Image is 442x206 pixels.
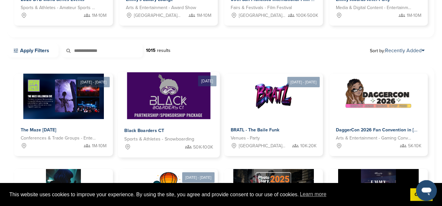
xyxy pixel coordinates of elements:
[21,4,97,11] span: Sports & Athletes - Amateur Sports Leagues
[92,12,106,19] span: 1M-10M
[329,74,428,156] a: Sponsorpitch & DaggerCon 2026 Fan Convention in [GEOGRAPHIC_DATA], [GEOGRAPHIC_DATA] Arts & Enter...
[92,142,106,150] span: 1M-10M
[231,135,260,142] span: Venues - Party
[239,12,286,19] span: [GEOGRAPHIC_DATA], [GEOGRAPHIC_DATA]
[336,4,412,11] span: Media & Digital Content - Entertainment
[407,12,421,19] span: 1M-10M
[410,188,433,201] a: dismiss cookie message
[416,180,437,201] iframe: Button to launch messaging window
[345,74,413,119] img: Sponsorpitch &
[224,63,323,156] a: [DATE] - [DATE] Sponsorpitch & BRATL - The Baile Funk Venues - Party [GEOGRAPHIC_DATA], [GEOGRAPH...
[296,12,318,19] span: 100K-500K
[14,63,113,156] a: [DATE] - [DATE] Sponsorpitch & The Maze [DATE] Conferences & Trade Groups - Entertainment 1M-10M
[231,4,292,11] span: Fairs & Festivals - Film Festival
[336,135,412,142] span: Arts & Entertainment - Gaming Conventions
[124,136,194,143] span: Sports & Athletes - Snowboarding
[287,77,320,87] div: [DATE] - [DATE]
[182,172,215,183] div: [DATE] - [DATE]
[408,142,421,150] span: 5K-10K
[231,127,279,133] span: BRATL - The Baile Funk
[370,48,425,53] span: Sort by:
[8,44,59,57] a: Apply Filters
[239,142,286,150] span: [GEOGRAPHIC_DATA], [GEOGRAPHIC_DATA]
[21,127,56,133] span: The Maze [DATE]
[197,12,211,19] span: 1M-10M
[251,74,296,119] img: Sponsorpitch &
[124,128,164,134] span: Black Boarders CT
[157,48,171,53] span: results
[193,143,213,151] span: 50K-100K
[117,62,219,158] a: [DATE] Sponsorpitch & Black Boarders CT Sports & Athletes - Snowboarding 50K-100K
[299,189,327,199] a: learn more about cookies
[385,47,425,54] a: Recently Added
[21,135,97,142] span: Conferences & Trade Groups - Entertainment
[198,76,216,86] div: [DATE]
[23,74,104,119] img: Sponsorpitch &
[127,72,210,119] img: Sponsorpitch &
[146,48,156,53] strong: 1015
[134,12,182,19] span: [GEOGRAPHIC_DATA], [GEOGRAPHIC_DATA]
[9,189,405,199] span: This website uses cookies to improve your experience. By using the site, you agree and provide co...
[300,142,316,150] span: 10K-20K
[77,77,110,87] div: [DATE] - [DATE]
[126,4,196,11] span: Arts & Entertainment - Award Show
